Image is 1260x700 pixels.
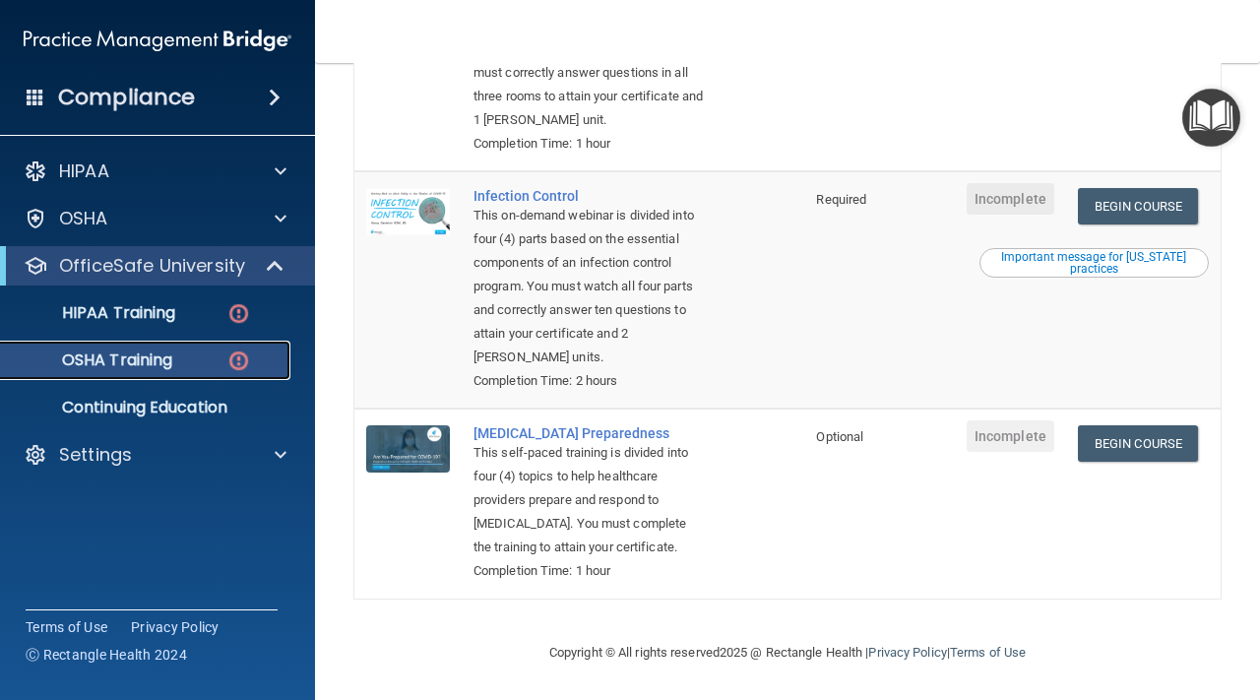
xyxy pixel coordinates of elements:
[13,398,282,417] p: Continuing Education
[967,420,1054,452] span: Incomplete
[868,645,946,660] a: Privacy Policy
[919,560,1236,639] iframe: Drift Widget Chat Controller
[428,621,1147,684] div: Copyright © All rights reserved 2025 @ Rectangle Health | |
[59,159,109,183] p: HIPAA
[59,207,108,230] p: OSHA
[26,645,187,665] span: Ⓒ Rectangle Health 2024
[59,443,132,467] p: Settings
[473,441,706,559] div: This self-paced training is divided into four (4) topics to help healthcare providers prepare and...
[24,159,286,183] a: HIPAA
[967,183,1054,215] span: Incomplete
[473,188,706,204] a: Infection Control
[13,350,172,370] p: OSHA Training
[473,425,706,441] a: [MEDICAL_DATA] Preparedness
[1078,425,1198,462] a: Begin Course
[473,132,706,156] div: Completion Time: 1 hour
[473,559,706,583] div: Completion Time: 1 hour
[982,251,1206,275] div: Important message for [US_STATE] practices
[226,301,251,326] img: danger-circle.6113f641.png
[26,617,107,637] a: Terms of Use
[1182,89,1240,147] button: Open Resource Center
[58,84,195,111] h4: Compliance
[950,645,1026,660] a: Terms of Use
[979,248,1209,278] button: Read this if you are a dental practitioner in the state of CA
[131,617,220,637] a: Privacy Policy
[24,254,285,278] a: OfficeSafe University
[226,349,251,373] img: danger-circle.6113f641.png
[24,21,291,60] img: PMB logo
[816,192,866,207] span: Required
[816,429,863,444] span: Optional
[1078,188,1198,224] a: Begin Course
[59,254,245,278] p: OfficeSafe University
[13,303,175,323] p: HIPAA Training
[473,204,706,369] div: This on-demand webinar is divided into four (4) parts based on the essential components of an inf...
[24,207,286,230] a: OSHA
[24,443,286,467] a: Settings
[473,369,706,393] div: Completion Time: 2 hours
